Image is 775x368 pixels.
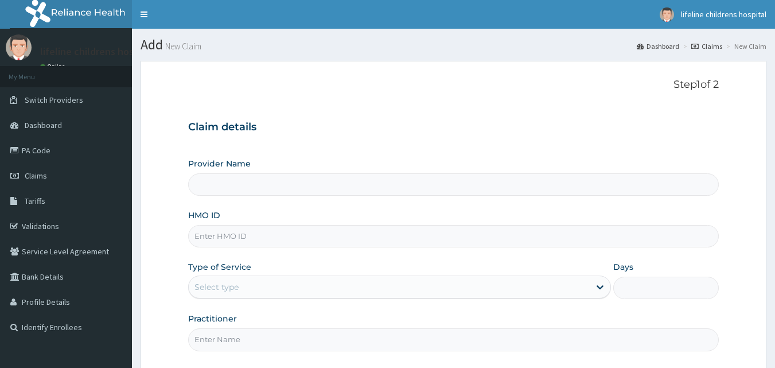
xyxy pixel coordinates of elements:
[637,41,679,51] a: Dashboard
[613,261,633,273] label: Days
[188,79,719,91] p: Step 1 of 2
[6,34,32,60] img: User Image
[194,281,239,293] div: Select type
[141,37,766,52] h1: Add
[188,261,251,273] label: Type of Service
[25,171,47,181] span: Claims
[188,313,237,324] label: Practitioner
[188,210,220,221] label: HMO ID
[723,41,766,51] li: New Claim
[25,196,45,206] span: Tariffs
[25,95,83,105] span: Switch Providers
[660,7,674,22] img: User Image
[188,121,719,134] h3: Claim details
[681,9,766,20] span: lifeline childrens hospital
[40,63,68,71] a: Online
[25,120,62,130] span: Dashboard
[188,158,251,169] label: Provider Name
[188,225,719,247] input: Enter HMO ID
[40,47,154,57] p: lifeline childrens hospital
[188,328,719,351] input: Enter Name
[163,42,201,51] small: New Claim
[691,41,722,51] a: Claims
